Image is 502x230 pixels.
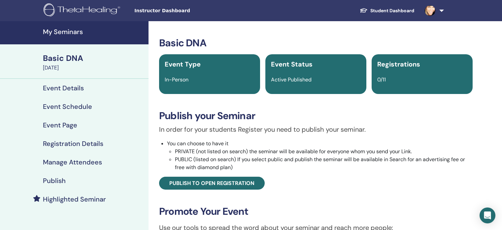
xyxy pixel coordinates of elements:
div: [DATE] [43,64,145,72]
div: Open Intercom Messenger [480,207,495,223]
span: Registrations [377,60,420,69]
a: Student Dashboard [354,5,419,17]
h4: Highlighted Seminar [43,195,106,203]
h4: Registration Details [43,140,103,148]
span: Active Published [271,76,312,83]
h4: Manage Attendees [43,158,102,166]
h3: Promote Your Event [159,206,473,217]
span: Publish to open registration [169,180,254,187]
li: PRIVATE (not listed on search) the seminar will be available for everyone whom you send your Link. [175,148,473,156]
h4: Event Schedule [43,103,92,111]
a: Publish to open registration [159,177,265,190]
a: Basic DNA[DATE] [39,53,149,72]
h4: Event Page [43,121,77,129]
img: default.jpg [425,5,435,16]
div: Basic DNA [43,53,145,64]
h4: Publish [43,177,66,185]
span: Instructor Dashboard [134,7,233,14]
span: Event Type [165,60,201,69]
h4: Event Details [43,84,84,92]
p: In order for your students Register you need to publish your seminar. [159,124,473,134]
li: You can choose to have it [167,140,473,171]
span: In-Person [165,76,188,83]
h4: My Seminars [43,28,145,36]
h3: Publish your Seminar [159,110,473,122]
img: graduation-cap-white.svg [360,8,368,13]
h3: Basic DNA [159,37,473,49]
span: 0/11 [377,76,386,83]
li: PUBLIC (listed on search) If you select public and publish the seminar will be available in Searc... [175,156,473,171]
span: Event Status [271,60,313,69]
img: logo.png [44,3,122,18]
